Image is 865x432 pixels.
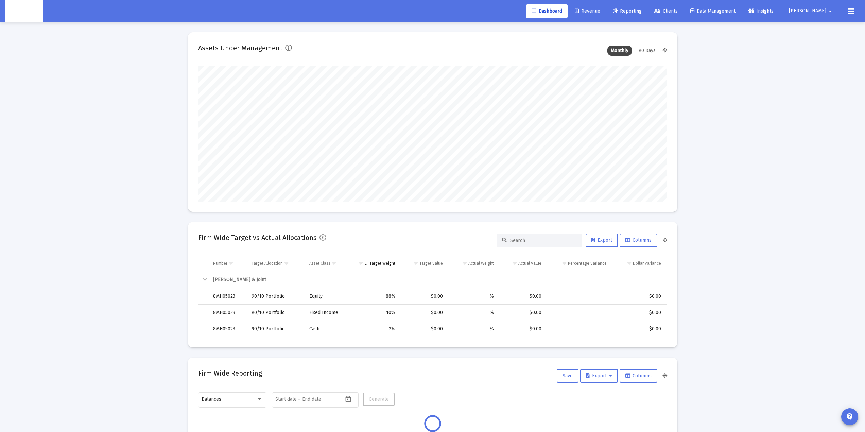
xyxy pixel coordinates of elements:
[305,321,349,337] td: Cash
[625,373,652,379] span: Columns
[627,261,632,266] span: Show filter options for column 'Dollar Variance'
[213,261,227,266] div: Number
[208,321,247,337] td: 8MH05023
[499,255,547,272] td: Column Actual Value
[369,396,389,402] span: Generate
[363,393,395,406] button: Generate
[616,309,661,316] div: $0.00
[586,234,618,247] button: Export
[413,261,418,266] span: Show filter options for column 'Target Value'
[405,293,443,300] div: $0.00
[613,8,642,14] span: Reporting
[557,369,578,383] button: Save
[781,4,843,18] button: [PERSON_NAME]
[503,326,542,332] div: $0.00
[198,272,208,288] td: Collapse
[503,309,542,316] div: $0.00
[690,8,736,14] span: Data Management
[607,4,647,18] a: Reporting
[563,373,573,379] span: Save
[468,261,494,266] div: Actual Weight
[503,293,542,300] div: $0.00
[419,261,443,266] div: Target Value
[198,232,317,243] h2: Firm Wide Target vs Actual Allocations
[789,8,826,14] span: [PERSON_NAME]
[452,309,494,316] div: %
[354,293,395,300] div: 88%
[302,397,335,402] input: End date
[208,305,247,321] td: 8MH05023
[284,261,289,266] span: Show filter options for column 'Target Allocation'
[405,309,443,316] div: $0.00
[568,261,607,266] div: Percentage Variance
[405,326,443,332] div: $0.00
[198,42,282,53] h2: Assets Under Management
[562,261,567,266] span: Show filter options for column 'Percentage Variance'
[358,261,363,266] span: Show filter options for column 'Target Weight'
[331,261,336,266] span: Show filter options for column 'Asset Class'
[305,255,349,272] td: Column Asset Class
[580,369,618,383] button: Export
[633,261,661,266] div: Dollar Variance
[654,8,678,14] span: Clients
[611,255,667,272] td: Column Dollar Variance
[369,261,395,266] div: Target Weight
[586,373,612,379] span: Export
[635,46,659,56] div: 90 Days
[616,326,661,332] div: $0.00
[247,305,305,321] td: 90/10 Portfolio
[448,255,499,272] td: Column Actual Weight
[400,255,448,272] td: Column Target Value
[343,394,353,404] button: Open calendar
[607,46,632,56] div: Monthly
[526,4,568,18] a: Dashboard
[616,293,661,300] div: $0.00
[247,321,305,337] td: 90/10 Portfolio
[11,4,38,18] img: Dashboard
[625,237,652,243] span: Columns
[748,8,774,14] span: Insights
[354,309,395,316] div: 10%
[510,238,577,243] input: Search
[846,413,854,421] mat-icon: contact_support
[354,326,395,332] div: 2%
[349,255,400,272] td: Column Target Weight
[620,234,657,247] button: Columns
[298,397,301,402] span: –
[512,261,517,266] span: Show filter options for column 'Actual Value'
[275,397,297,402] input: Start date
[247,255,305,272] td: Column Target Allocation
[518,261,541,266] div: Actual Value
[569,4,606,18] a: Revenue
[228,261,233,266] span: Show filter options for column 'Number'
[198,368,262,379] h2: Firm Wide Reporting
[208,288,247,305] td: 8MH05023
[452,326,494,332] div: %
[826,4,834,18] mat-icon: arrow_drop_down
[649,4,683,18] a: Clients
[452,293,494,300] div: %
[309,261,330,266] div: Asset Class
[198,255,667,337] div: Data grid
[620,369,657,383] button: Columns
[252,261,283,266] div: Target Allocation
[591,237,612,243] span: Export
[247,288,305,305] td: 90/10 Portfolio
[575,8,600,14] span: Revenue
[546,255,611,272] td: Column Percentage Variance
[213,276,661,283] div: [PERSON_NAME] & Joint
[743,4,779,18] a: Insights
[532,8,562,14] span: Dashboard
[685,4,741,18] a: Data Management
[305,305,349,321] td: Fixed Income
[462,261,467,266] span: Show filter options for column 'Actual Weight'
[305,288,349,305] td: Equity
[208,255,247,272] td: Column Number
[202,396,221,402] span: Balances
